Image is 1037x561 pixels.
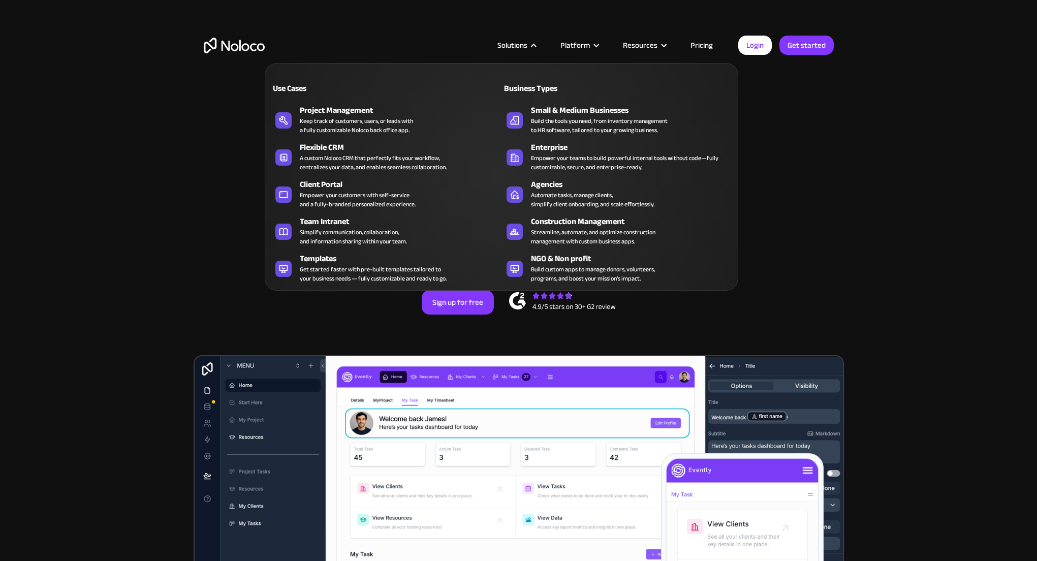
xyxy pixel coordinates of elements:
[531,228,655,246] div: Streamline, automate, and optimize construction management with custom business apps.
[300,265,447,283] div: Get started faster with pre-built templates tailored to your business needs — fully customizable ...
[501,213,733,248] a: Construction ManagementStreamline, automate, and optimize constructionmanagement with custom busi...
[300,191,416,209] div: Empower your customers with self-service and a fully-branded personalized experience.
[300,215,506,228] div: Team Intranet
[300,141,506,153] div: Flexible CRM
[531,141,737,153] div: Enterprise
[779,36,834,55] a: Get started
[265,49,738,291] nav: Solutions
[300,228,407,246] div: Simplify communication, collaboration, and information sharing within your team.
[531,265,655,283] div: Build custom apps to manage donors, volunteers, programs, and boost your mission’s impact.
[485,39,548,52] div: Solutions
[531,153,728,172] div: Empower your teams to build powerful internal tools without code—fully customizable, secure, and ...
[270,251,501,285] a: TemplatesGet started faster with pre-built templates tailored toyour business needs — fully custo...
[270,176,501,211] a: Client PortalEmpower your customers with self-serviceand a fully-branded personalized experience.
[501,176,733,211] a: AgenciesAutomate tasks, manage clients,simplify client onboarding, and scale effortlessly.
[270,76,501,100] a: Use Cases
[531,178,737,191] div: Agencies
[738,36,772,55] a: Login
[531,215,737,228] div: Construction Management
[300,104,506,116] div: Project Management
[531,253,737,265] div: NGO & Non profit
[501,102,733,137] a: Small & Medium BusinessesBuild the tools you need, from inventory managementto HR software, tailo...
[501,251,733,285] a: NGO & Non profitBuild custom apps to manage donors, volunteers,programs, and boost your mission’s...
[501,76,733,100] a: Business Types
[270,139,501,174] a: Flexible CRMA custom Noloco CRM that perfectly fits your workflow,centralizes your data, and enab...
[204,112,834,120] h1: Custom No-Code Business Apps Platform
[501,82,613,95] div: Business Types
[531,104,737,116] div: Small & Medium Businesses
[300,178,506,191] div: Client Portal
[300,116,413,135] div: Keep track of customers, users, or leads with a fully customizable Noloco back office app.
[560,39,590,52] div: Platform
[204,38,265,53] a: home
[204,130,834,211] h2: Business Apps for Teams
[422,290,494,315] a: Sign up for free
[623,39,657,52] div: Resources
[610,39,678,52] div: Resources
[270,102,501,137] a: Project ManagementKeep track of customers, users, or leads witha fully customizable Noloco back o...
[501,139,733,174] a: EnterpriseEmpower your teams to build powerful internal tools without code—fully customizable, se...
[270,82,382,95] div: Use Cases
[300,153,447,172] div: A custom Noloco CRM that perfectly fits your workflow, centralizes your data, and enables seamles...
[548,39,610,52] div: Platform
[531,116,668,135] div: Build the tools you need, from inventory management to HR software, tailored to your growing busi...
[270,213,501,248] a: Team IntranetSimplify communication, collaboration,and information sharing within your team.
[300,253,506,265] div: Templates
[678,39,726,52] a: Pricing
[497,39,527,52] div: Solutions
[531,191,654,209] div: Automate tasks, manage clients, simplify client onboarding, and scale effortlessly.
